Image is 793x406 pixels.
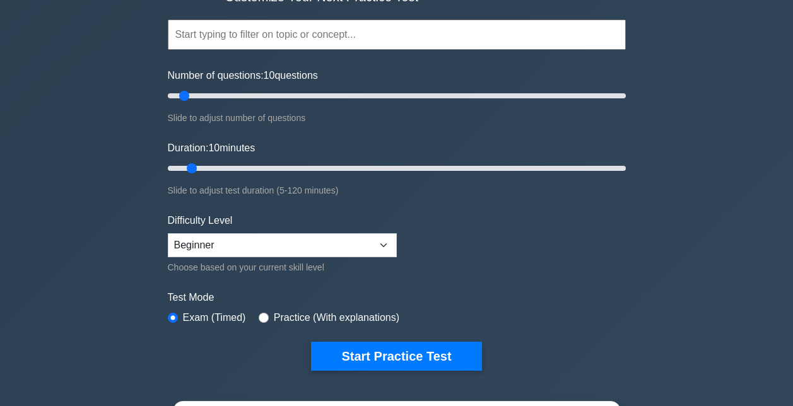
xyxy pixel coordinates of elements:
input: Start typing to filter on topic or concept... [168,20,626,50]
div: Choose based on your current skill level [168,260,397,275]
span: 10 [264,70,275,81]
label: Duration: minutes [168,141,256,156]
label: Number of questions: questions [168,68,318,83]
div: Slide to adjust test duration (5-120 minutes) [168,183,626,198]
div: Slide to adjust number of questions [168,110,626,125]
span: 10 [208,142,220,153]
button: Start Practice Test [311,342,481,371]
label: Test Mode [168,290,626,305]
label: Exam (Timed) [183,310,246,325]
label: Practice (With explanations) [274,310,399,325]
label: Difficulty Level [168,213,233,228]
